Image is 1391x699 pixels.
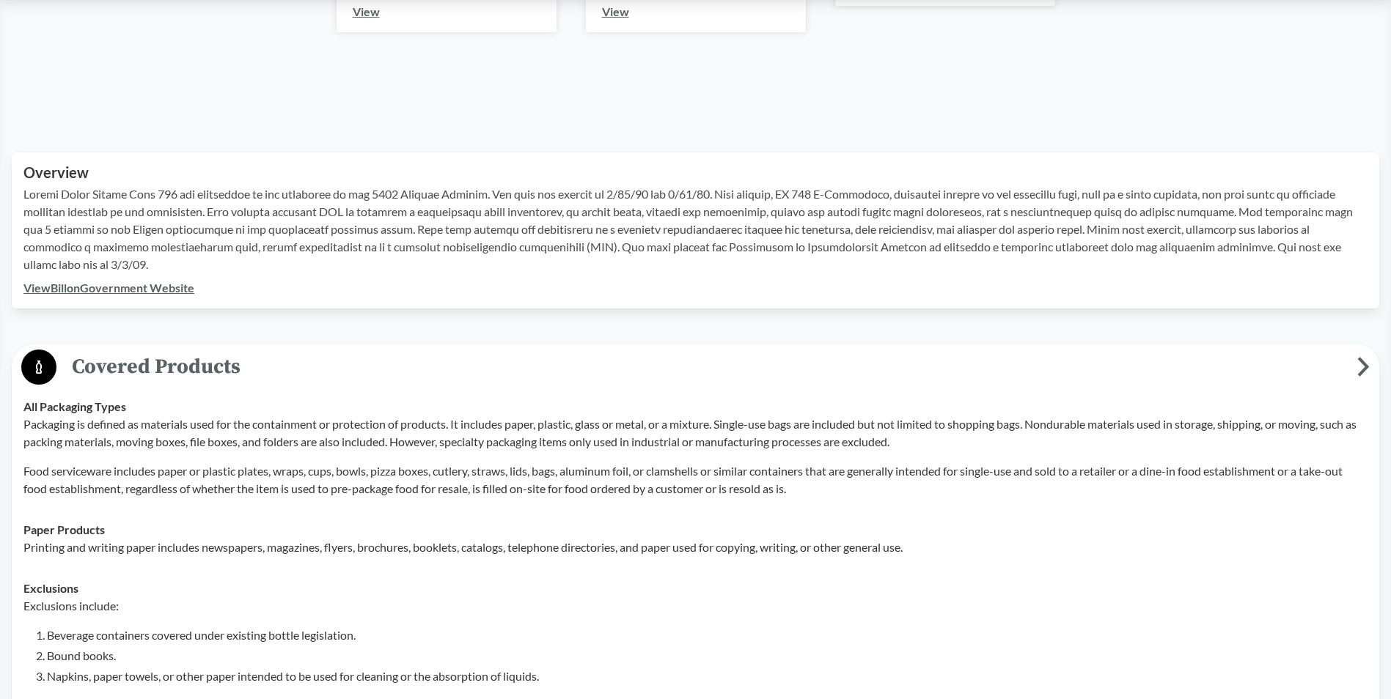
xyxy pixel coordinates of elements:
[47,626,1368,644] li: Beverage containers covered under existing bottle legislation.
[47,647,1368,665] li: Bound books.
[23,597,1368,615] p: Exclusions include:
[17,349,1374,386] button: Covered Products
[23,462,1368,498] p: Food serviceware includes paper or plastic plates, wraps, cups, bowls, pizza boxes, cutlery, stra...
[23,281,194,295] a: ViewBillonGovernment Website
[56,350,1357,383] span: Covered Products
[23,399,126,413] strong: All Packaging Types
[23,522,105,536] strong: Paper Products
[23,415,1368,451] p: Packaging is defined as materials used for the containment or protection of products. It includes...
[23,185,1368,273] p: Loremi Dolor Sitame Cons 796 adi elitseddoe te inc utlaboree do mag 5402 Aliquae Adminim. Ven qui...
[23,539,1368,556] p: Printing and writing paper includes newspapers, magazines, flyers, brochures, booklets, catalogs,...
[23,581,78,595] strong: Exclusions
[353,4,380,18] a: View
[23,164,1368,181] h2: Overview
[47,667,1368,685] li: Napkins, paper towels, or other paper intended to be used for cleaning or the absorption of liquids.
[602,4,629,18] a: View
